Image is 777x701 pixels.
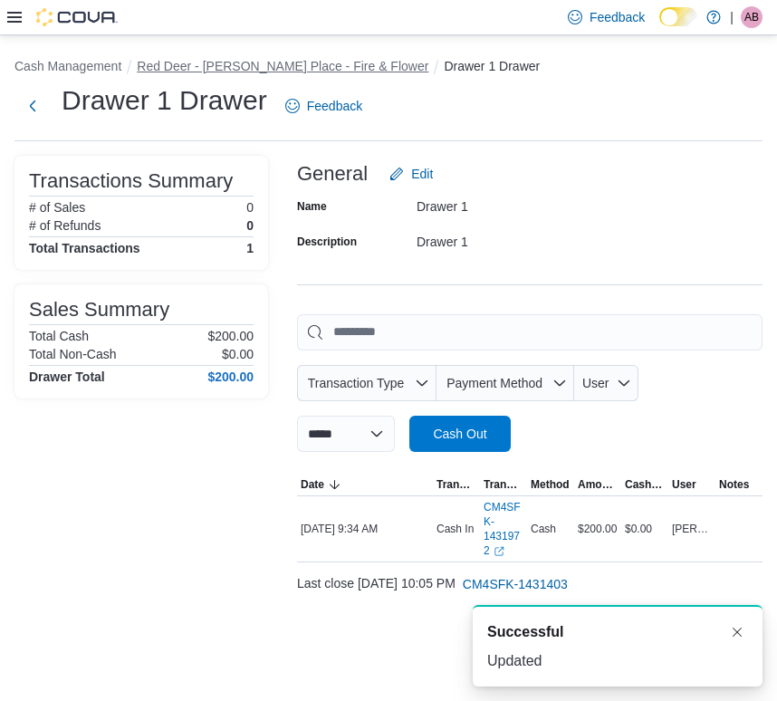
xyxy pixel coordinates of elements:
button: Cash Back [621,474,668,495]
div: Notification [487,621,748,643]
button: Transaction # [480,474,527,495]
div: Updated [487,650,748,672]
h4: Drawer Total [29,370,105,384]
button: Transaction Type [433,474,480,495]
span: Payment Method [446,376,542,390]
svg: External link [494,546,504,557]
h3: General [297,163,368,185]
label: Description [297,235,357,249]
h3: Transactions Summary [29,170,233,192]
span: Cash [531,522,556,536]
span: User [582,376,609,390]
h4: Total Transactions [29,241,140,255]
div: Drawer 1 [417,192,659,214]
button: Amount [574,474,621,495]
label: Name [297,199,327,214]
span: Transaction # [484,477,523,492]
span: Notes [719,477,749,492]
p: 0 [246,200,254,215]
a: Feedback [278,88,369,124]
p: $0.00 [222,347,254,361]
a: CM4SFK-1431972External link [484,500,523,558]
button: Transaction Type [297,365,436,401]
div: Last close [DATE] 10:05 PM [297,566,763,602]
p: 0 [246,218,254,233]
button: Payment Method [436,365,574,401]
span: Successful [487,621,563,643]
button: Dismiss toast [726,621,748,643]
span: Feedback [307,97,362,115]
nav: An example of EuiBreadcrumbs [14,57,763,79]
span: Feedback [590,8,645,26]
button: Date [297,474,433,495]
span: $200.00 [578,522,617,536]
button: Cash Management [14,59,121,73]
span: Date [301,477,324,492]
h1: Drawer 1 Drawer [62,82,267,119]
button: Edit [382,156,440,192]
span: Cash Back [625,477,665,492]
button: Load More [297,606,763,642]
button: CM4SFK-1431403 [456,566,575,602]
img: Cova [36,8,118,26]
h6: # of Refunds [29,218,101,233]
input: This is a search bar. As you type, the results lower in the page will automatically filter. [297,314,763,350]
h6: Total Cash [29,329,89,343]
button: Cash Out [409,416,511,452]
span: Dark Mode [659,26,660,27]
span: Method [531,477,570,492]
button: Next [14,88,51,124]
p: Cash In [436,522,474,536]
span: AB [744,6,759,28]
input: Dark Mode [659,7,697,26]
h6: # of Sales [29,200,85,215]
h4: 1 [246,241,254,255]
button: User [574,365,638,401]
button: Method [527,474,574,495]
h3: Sales Summary [29,299,169,321]
button: Notes [715,474,763,495]
div: Drawer 1 [417,227,659,249]
span: Cash Out [433,425,486,443]
p: | [730,6,734,28]
span: CM4SFK-1431403 [463,575,568,593]
span: Amount [578,477,618,492]
h4: $200.00 [207,370,254,384]
span: [PERSON_NAME] [672,522,712,536]
span: Transaction Type [436,477,476,492]
div: [DATE] 9:34 AM [297,518,433,540]
button: Red Deer - [PERSON_NAME] Place - Fire & Flower [137,59,428,73]
div: $0.00 [621,518,668,540]
button: Drawer 1 Drawer [444,59,540,73]
h6: Total Non-Cash [29,347,117,361]
span: User [672,477,696,492]
button: User [668,474,715,495]
p: $200.00 [207,329,254,343]
span: Transaction Type [308,376,405,390]
div: Ashley Boychuk [741,6,763,28]
span: Edit [411,165,433,183]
